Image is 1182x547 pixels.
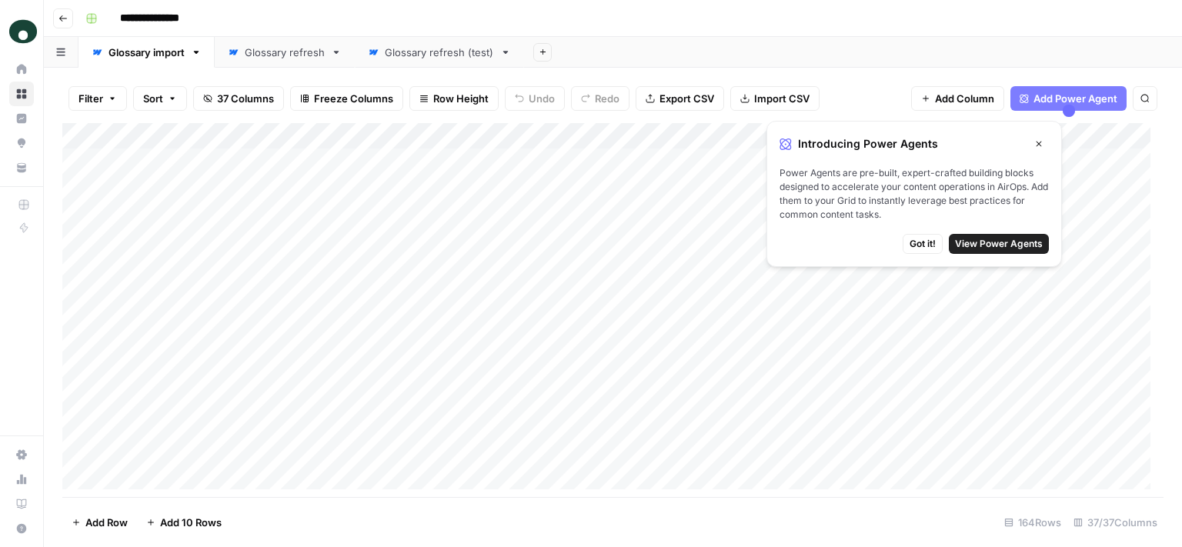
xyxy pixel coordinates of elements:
span: Freeze Columns [314,91,393,106]
img: Oyster Logo [9,18,37,45]
span: Redo [595,91,619,106]
a: Learning Hub [9,492,34,516]
button: Add Column [911,86,1004,111]
a: Your Data [9,155,34,180]
span: Add Column [935,91,994,106]
span: Undo [529,91,555,106]
a: Settings [9,442,34,467]
button: Export CSV [636,86,724,111]
button: Import CSV [730,86,820,111]
a: Glossary refresh (test) [355,37,524,68]
div: Glossary import [109,45,185,60]
a: Glossary refresh [215,37,355,68]
button: Add Power Agent [1010,86,1127,111]
span: Row Height [433,91,489,106]
div: 164 Rows [998,510,1067,535]
span: 37 Columns [217,91,274,106]
span: View Power Agents [955,237,1043,251]
button: 37 Columns [193,86,284,111]
div: Glossary refresh [245,45,325,60]
div: 37/37 Columns [1067,510,1164,535]
button: Undo [505,86,565,111]
a: Browse [9,82,34,106]
a: Opportunities [9,131,34,155]
a: Glossary import [78,37,215,68]
button: Row Height [409,86,499,111]
span: Add Row [85,515,128,530]
span: Import CSV [754,91,810,106]
button: Add 10 Rows [137,510,231,535]
a: Usage [9,467,34,492]
span: Sort [143,91,163,106]
button: Help + Support [9,516,34,541]
button: Workspace: Oyster [9,12,34,51]
span: Power Agents are pre-built, expert-crafted building blocks designed to accelerate your content op... [780,166,1049,222]
a: Home [9,57,34,82]
span: Add 10 Rows [160,515,222,530]
button: Got it! [903,234,943,254]
button: View Power Agents [949,234,1049,254]
div: Glossary refresh (test) [385,45,494,60]
a: Insights [9,106,34,131]
span: Export CSV [659,91,714,106]
button: Freeze Columns [290,86,403,111]
div: Introducing Power Agents [780,134,1049,154]
span: Filter [78,91,103,106]
button: Filter [68,86,127,111]
button: Sort [133,86,187,111]
span: Got it! [910,237,936,251]
button: Redo [571,86,629,111]
span: Add Power Agent [1033,91,1117,106]
button: Add Row [62,510,137,535]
